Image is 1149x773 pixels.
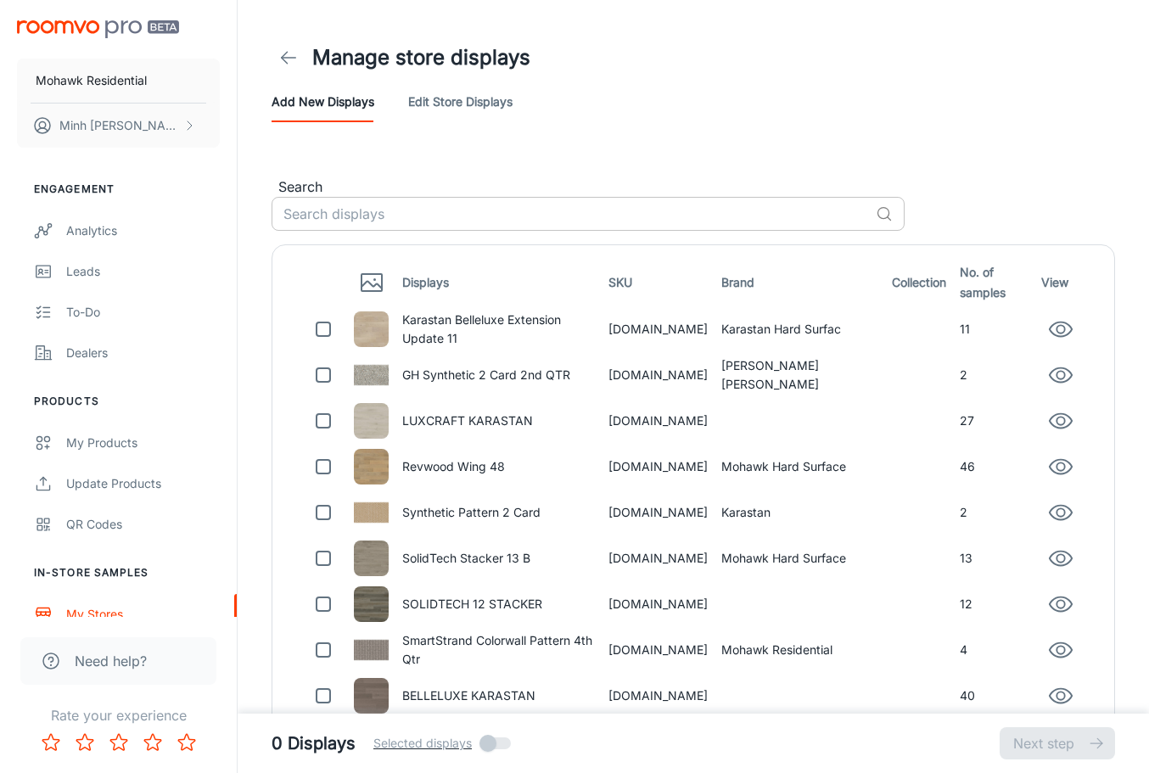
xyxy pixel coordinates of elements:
td: [DOMAIN_NAME] [602,673,715,719]
div: QR Codes [66,515,220,534]
th: View [1034,259,1101,306]
td: Karastan Hard Surfac [715,306,885,352]
td: SOLIDTECH 12 STACKER [395,581,601,627]
td: 4 [953,627,1034,673]
td: [DOMAIN_NAME] [602,535,715,581]
td: [DOMAIN_NAME] [602,398,715,444]
div: My Products [66,434,220,452]
h5: 0 Displays [272,731,356,756]
input: Search displays [272,197,869,231]
div: Analytics [66,221,220,240]
p: Rate your experience [14,705,223,725]
td: LUXCRAFT KARASTAN [395,398,601,444]
td: 40 [953,673,1034,719]
td: 13 [953,535,1034,581]
td: 2 [953,352,1034,398]
td: [DOMAIN_NAME] [602,581,715,627]
td: Karastan Belleluxe Extension Update 11 [395,306,601,352]
th: SKU [602,259,715,306]
td: Karastan [715,490,885,535]
td: 12 [953,581,1034,627]
th: Brand [715,259,885,306]
div: My Stores [66,605,220,624]
td: Mohawk Residential [715,627,885,673]
div: Leads [66,262,220,281]
td: [PERSON_NAME] [PERSON_NAME] [715,352,885,398]
td: 46 [953,444,1034,490]
div: To-do [66,303,220,322]
td: [DOMAIN_NAME] [602,490,715,535]
h1: Manage store displays [312,42,530,73]
td: Mohawk Hard Surface [715,444,885,490]
th: Collection [885,259,953,306]
button: Rate 1 star [34,725,68,759]
th: No. of samples [953,259,1034,306]
button: Minh [PERSON_NAME] [17,104,220,148]
th: Displays [395,259,601,306]
td: [DOMAIN_NAME] [602,444,715,490]
p: Search [278,176,1115,197]
button: Rate 2 star [68,725,102,759]
button: Rate 5 star [170,725,204,759]
td: Synthetic Pattern 2 Card [395,490,601,535]
td: 27 [953,398,1034,444]
td: SolidTech Stacker 13 B [395,535,601,581]
span: Need help? [75,651,147,671]
td: 2 [953,490,1034,535]
button: Rate 4 star [136,725,170,759]
td: GH Synthetic 2 Card 2nd QTR [395,352,601,398]
td: SmartStrand Colorwall Pattern 4th Qtr [395,627,601,673]
a: Add new displays [272,81,374,122]
span: Selected displays [373,734,472,753]
p: Minh [PERSON_NAME] [59,116,179,135]
div: Dealers [66,344,220,362]
button: Rate 3 star [102,725,136,759]
div: Update Products [66,474,220,493]
img: Roomvo PRO Beta [17,20,179,38]
button: Mohawk Residential [17,59,220,103]
td: [DOMAIN_NAME] [602,627,715,673]
td: BELLELUXE KARASTAN [395,673,601,719]
td: [DOMAIN_NAME] [602,306,715,352]
td: Mohawk Hard Surface [715,535,885,581]
td: Revwood Wing 48 [395,444,601,490]
a: Edit store displays [408,81,513,122]
td: [DOMAIN_NAME] [602,352,715,398]
p: Mohawk Residential [36,71,147,90]
td: 11 [953,306,1034,352]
